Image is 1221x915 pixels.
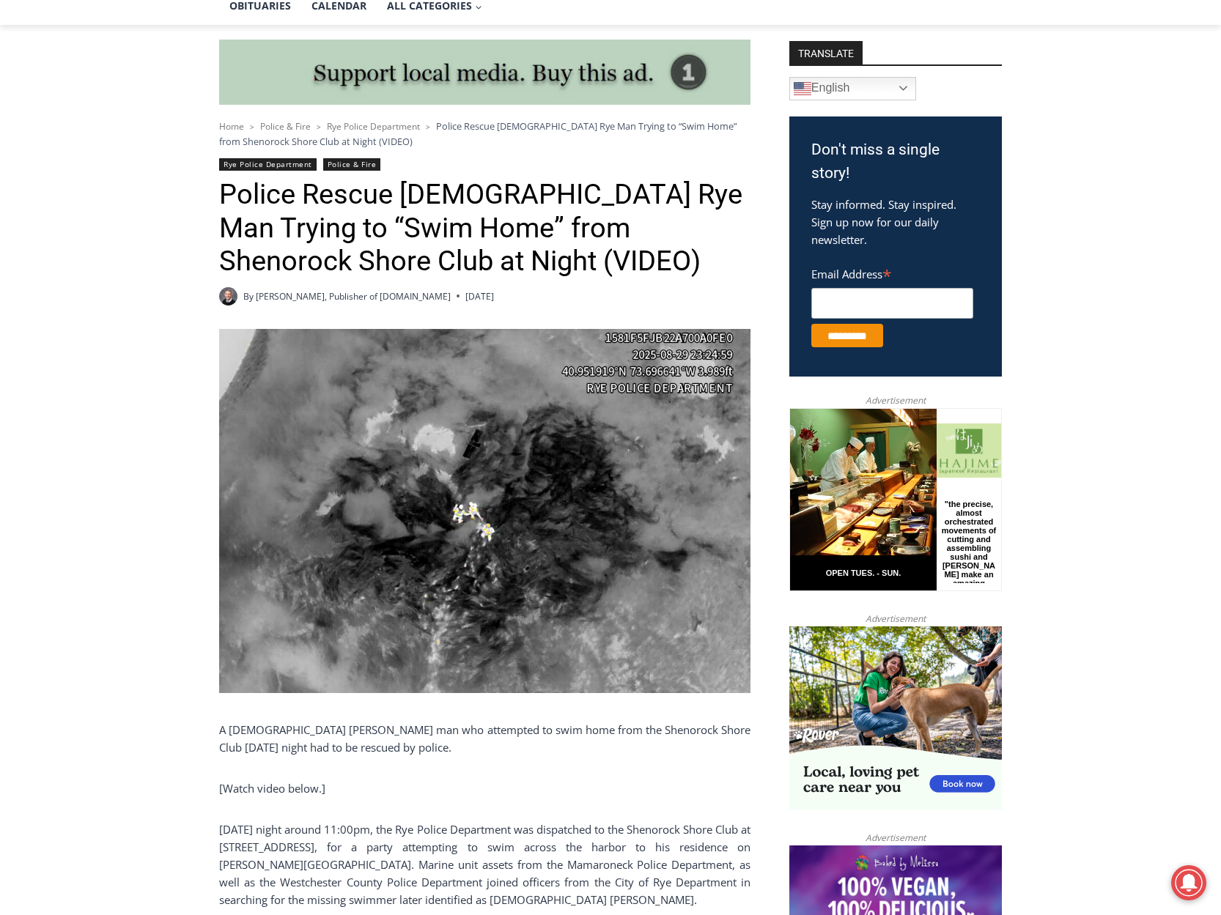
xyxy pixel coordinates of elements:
[327,120,420,133] a: Rye Police Department
[353,142,710,182] a: Intern @ [DOMAIN_NAME]
[851,831,940,845] span: Advertisement
[219,178,750,278] h1: Police Rescue [DEMOGRAPHIC_DATA] Rye Man Trying to “Swim Home” from Shenorock Shore Club at Night...
[219,119,737,147] span: Police Rescue [DEMOGRAPHIC_DATA] Rye Man Trying to “Swim Home” from Shenorock Shore Club at Night...
[219,329,750,693] img: (PHOTO: Rye Police rescued 51 year old Rye resident Kenneth Niejadlik after he attempted to "swim...
[219,820,750,908] p: [DATE] night around 11:00pm, the Rye Police Department was dispatched to the Shenorock Shore Club...
[789,77,916,100] a: English
[851,612,940,626] span: Advertisement
[219,119,750,149] nav: Breadcrumbs
[4,151,144,207] span: Open Tues. - Sun. [PHONE_NUMBER]
[323,158,381,171] a: Police & Fire
[219,120,244,133] a: Home
[150,92,208,175] div: "the precise, almost orchestrated movements of cutting and assembling sushi and [PERSON_NAME] mak...
[243,289,254,303] span: By
[811,259,973,286] label: Email Address
[794,80,811,97] img: en
[851,393,940,407] span: Advertisement
[370,1,693,142] div: "The first chef I interviewed talked about coming to [GEOGRAPHIC_DATA] from [GEOGRAPHIC_DATA] in ...
[811,138,980,185] h3: Don't miss a single story!
[219,721,750,756] p: A [DEMOGRAPHIC_DATA] [PERSON_NAME] man who attempted to swim home from the Shenorock Shore Club [...
[219,40,750,105] img: support local media, buy this ad
[219,779,750,797] p: [Watch video below.]
[383,146,679,179] span: Intern @ [DOMAIN_NAME]
[446,15,510,56] h4: Book [PERSON_NAME]'s Good Humor for Your Event
[426,122,430,132] span: >
[219,158,317,171] a: Rye Police Department
[250,122,254,132] span: >
[256,290,451,303] a: [PERSON_NAME], Publisher of [DOMAIN_NAME]
[317,122,321,132] span: >
[1,147,147,182] a: Open Tues. - Sun. [PHONE_NUMBER]
[789,41,863,64] strong: TRANSLATE
[219,287,237,305] a: Author image
[435,4,529,67] a: Book [PERSON_NAME]'s Good Humor for Your Event
[260,120,311,133] a: Police & Fire
[465,289,494,303] time: [DATE]
[811,196,980,248] p: Stay informed. Stay inspired. Sign up now for our daily newsletter.
[96,19,362,47] div: Individually Wrapped Items. Dairy, Gluten & Nut Free Options. Kosher Items Available.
